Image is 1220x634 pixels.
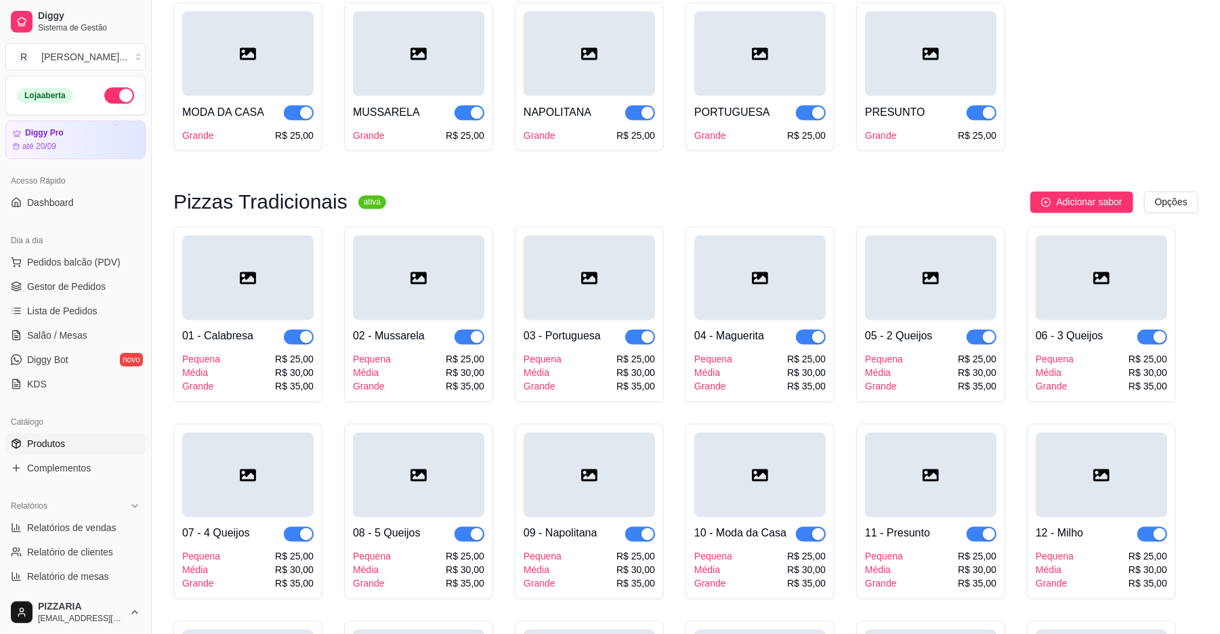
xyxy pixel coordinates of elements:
span: Gestor de Pedidos [27,280,106,293]
a: Dashboard [5,192,146,213]
span: Complementos [27,461,91,475]
div: Pequena [353,550,391,564]
div: MUSSARELA [353,104,420,121]
span: Relatórios [11,501,47,511]
div: R$ 30,00 [1129,564,1167,577]
div: R$ 30,00 [446,366,484,380]
div: NAPOLITANA [524,104,591,121]
div: Grande [694,129,726,142]
div: R$ 25,00 [616,129,655,142]
div: Grande [353,129,385,142]
div: Grande [694,577,732,591]
div: R$ 30,00 [616,366,655,380]
div: 10 - Moda da Casa [694,526,786,542]
div: R$ 25,00 [275,129,314,142]
div: R$ 25,00 [958,353,996,366]
a: Diggy Botnovo [5,349,146,371]
div: Pequena [353,353,391,366]
div: R$ 25,00 [958,550,996,564]
div: Grande [524,577,562,591]
div: PORTUGUESA [694,104,770,121]
div: R$ 25,00 [787,550,826,564]
a: Salão / Mesas [5,324,146,346]
div: 03 - Portuguesa [524,329,601,345]
div: R$ 30,00 [958,366,996,380]
span: KDS [27,377,47,391]
div: Pequena [694,353,732,366]
div: R$ 30,00 [275,366,314,380]
a: Produtos [5,433,146,455]
span: Lista de Pedidos [27,304,98,318]
div: Grande [694,380,732,394]
span: R [17,50,30,64]
a: Relatório de fidelidadenovo [5,590,146,612]
div: PRESUNTO [865,104,925,121]
div: R$ 25,00 [958,129,996,142]
div: R$ 35,00 [446,380,484,394]
a: Relatório de clientes [5,541,146,563]
span: Relatório de mesas [27,570,109,583]
div: R$ 35,00 [275,380,314,394]
div: Média [182,366,220,380]
div: 02 - Mussarela [353,329,425,345]
span: Produtos [27,437,65,450]
div: R$ 35,00 [275,577,314,591]
div: R$ 30,00 [958,564,996,577]
div: Grande [524,380,562,394]
div: R$ 25,00 [1129,353,1167,366]
span: Dashboard [27,196,74,209]
div: R$ 30,00 [616,564,655,577]
div: Pequena [865,353,903,366]
div: Média [353,366,391,380]
article: até 20/09 [22,141,56,152]
div: Grande [1036,380,1074,394]
div: R$ 30,00 [1129,366,1167,380]
span: [EMAIL_ADDRESS][DOMAIN_NAME] [38,613,124,624]
div: R$ 35,00 [616,577,655,591]
div: R$ 35,00 [1129,380,1167,394]
button: Alterar Status [104,87,134,104]
span: Adicionar sabor [1056,195,1122,210]
div: 05 - 2 Queijos [865,329,933,345]
div: R$ 25,00 [275,353,314,366]
div: R$ 35,00 [446,577,484,591]
a: KDS [5,373,146,395]
div: Média [1036,564,1074,577]
div: Pequena [524,353,562,366]
div: Grande [353,577,391,591]
div: Loja aberta [17,88,73,103]
span: Salão / Mesas [27,329,87,342]
button: Pedidos balcão (PDV) [5,251,146,273]
div: Catálogo [5,411,146,433]
span: Diggy Bot [27,353,68,366]
article: Diggy Pro [25,128,64,138]
div: R$ 25,00 [275,550,314,564]
span: Pedidos balcão (PDV) [27,255,121,269]
div: Grande [865,380,903,394]
div: R$ 35,00 [787,380,826,394]
a: DiggySistema de Gestão [5,5,146,38]
div: Pequena [182,353,220,366]
button: PIZZARIA[EMAIL_ADDRESS][DOMAIN_NAME] [5,596,146,629]
div: 12 - Milho [1036,526,1083,542]
div: Média [524,564,562,577]
div: Pequena [865,550,903,564]
div: R$ 30,00 [787,564,826,577]
span: plus-circle [1041,198,1051,207]
div: Média [353,564,391,577]
div: 08 - 5 Queijos [353,526,421,542]
div: Acesso Rápido [5,170,146,192]
div: Média [865,366,903,380]
div: Pequena [524,550,562,564]
div: 11 - Presunto [865,526,930,542]
div: R$ 25,00 [446,550,484,564]
div: Pequena [182,550,220,564]
div: 06 - 3 Queijos [1036,329,1103,345]
div: [PERSON_NAME] ... [41,50,127,64]
div: Média [1036,366,1074,380]
div: R$ 25,00 [616,353,655,366]
a: Relatório de mesas [5,566,146,587]
div: Média [694,564,732,577]
button: Select a team [5,43,146,70]
div: Média [524,366,562,380]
